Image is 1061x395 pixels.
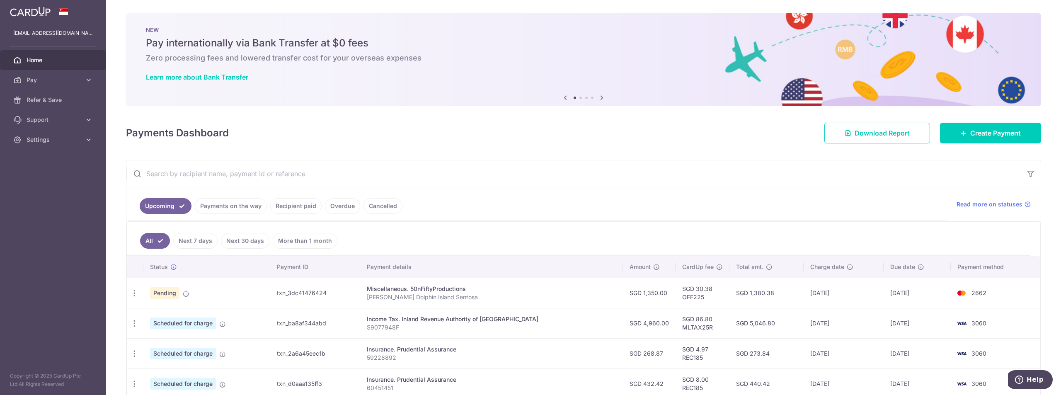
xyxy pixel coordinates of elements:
div: Insurance. Prudential Assurance [367,345,616,354]
iframe: Opens a widget where you can find more information [1008,370,1053,391]
img: Bank transfer banner [126,13,1041,106]
a: Learn more about Bank Transfer [146,73,248,81]
td: txn_2a6a45eec1b [270,338,360,368]
td: SGD 268.87 [623,338,676,368]
img: CardUp [10,7,51,17]
img: Bank Card [953,349,970,359]
td: SGD 30.38 OFF225 [676,278,729,308]
span: Total amt. [736,263,763,271]
a: Payments on the way [195,198,267,214]
td: [DATE] [804,308,884,338]
span: Download Report [855,128,910,138]
a: More than 1 month [273,233,337,249]
span: Read more on statuses [957,200,1022,208]
td: SGD 1,380.38 [729,278,804,308]
a: All [140,233,170,249]
span: Settings [27,136,81,144]
p: 59228892 [367,354,616,362]
div: Income Tax. Inland Revenue Authority of [GEOGRAPHIC_DATA] [367,315,616,323]
td: SGD 273.84 [729,338,804,368]
span: 3060 [971,320,986,327]
td: txn_ba8af344abd [270,308,360,338]
span: Refer & Save [27,96,81,104]
td: SGD 4.97 REC185 [676,338,729,368]
td: [DATE] [804,338,884,368]
span: Home [27,56,81,64]
a: Cancelled [363,198,402,214]
h5: Pay internationally via Bank Transfer at $0 fees [146,36,1021,50]
span: Amount [630,263,651,271]
span: Due date [890,263,915,271]
td: SGD 86.80 MLTAX25R [676,308,729,338]
span: Charge date [810,263,844,271]
h6: Zero processing fees and lowered transfer cost for your overseas expenses [146,53,1021,63]
span: 3060 [971,350,986,357]
a: Next 7 days [173,233,218,249]
a: Next 30 days [221,233,269,249]
div: Miscellaneous. 50nFiftyProductions [367,285,616,293]
span: Pay [27,76,81,84]
th: Payment ID [270,256,360,278]
span: 3060 [971,380,986,387]
a: Create Payment [940,123,1041,143]
a: Recipient paid [270,198,322,214]
span: Pending [150,287,179,299]
td: [DATE] [804,278,884,308]
a: Upcoming [140,198,191,214]
span: Status [150,263,168,271]
p: NEW [146,27,1021,33]
a: Overdue [325,198,360,214]
td: SGD 5,046.80 [729,308,804,338]
p: [EMAIL_ADDRESS][DOMAIN_NAME] [13,29,93,37]
a: Download Report [824,123,930,143]
td: txn_3dc41476424 [270,278,360,308]
img: Bank Card [953,318,970,328]
td: [DATE] [884,278,951,308]
span: CardUp fee [682,263,714,271]
span: Scheduled for charge [150,317,216,329]
p: 60451451 [367,384,616,392]
img: Bank Card [953,379,970,389]
p: [PERSON_NAME] Dolphin Island Sentosa [367,293,616,301]
span: Create Payment [970,128,1021,138]
h4: Payments Dashboard [126,126,229,141]
a: Read more on statuses [957,200,1031,208]
span: Scheduled for charge [150,348,216,359]
span: Support [27,116,81,124]
span: Scheduled for charge [150,378,216,390]
div: Insurance. Prudential Assurance [367,376,616,384]
th: Payment details [360,256,623,278]
span: 2662 [971,289,986,296]
img: Bank Card [953,288,970,298]
p: S9077948F [367,323,616,332]
td: [DATE] [884,308,951,338]
th: Payment method [951,256,1040,278]
td: SGD 1,350.00 [623,278,676,308]
td: SGD 4,960.00 [623,308,676,338]
td: [DATE] [884,338,951,368]
input: Search by recipient name, payment id or reference [126,160,1021,187]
